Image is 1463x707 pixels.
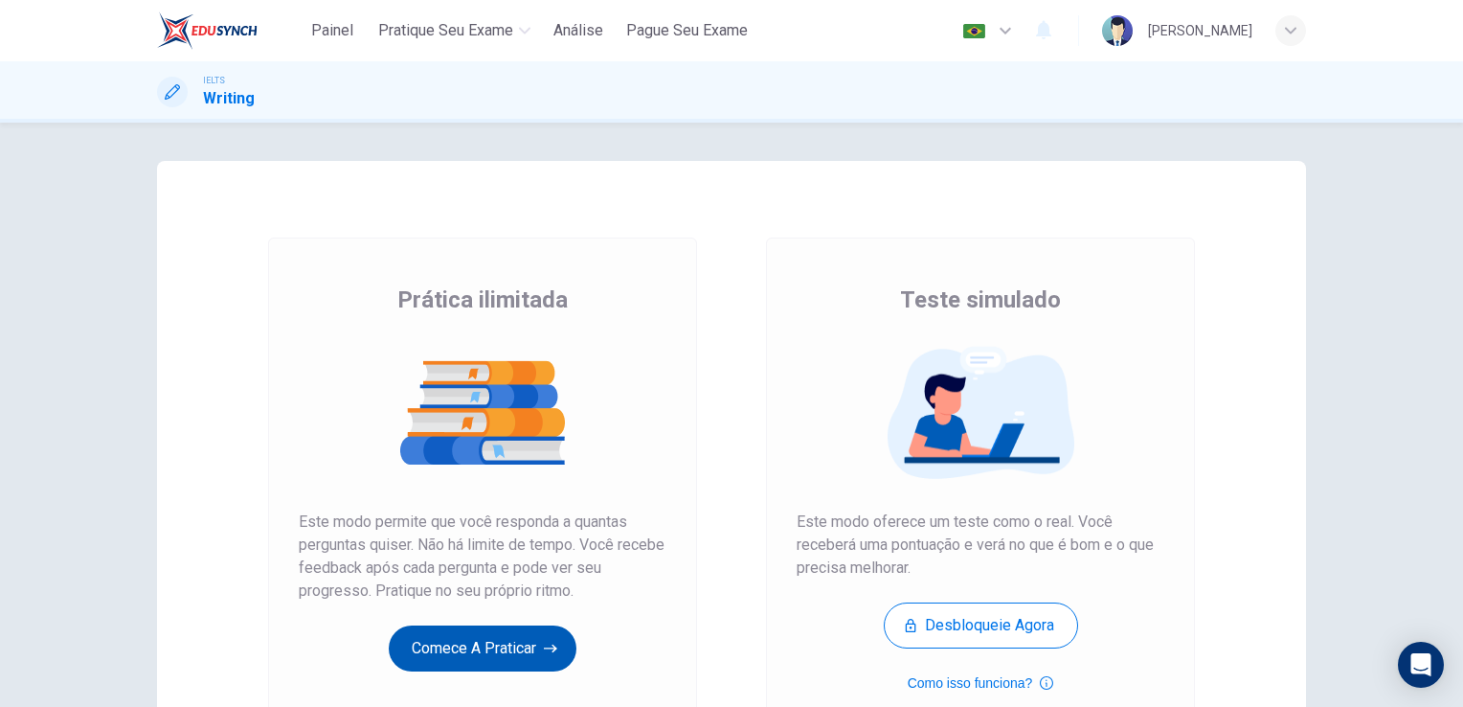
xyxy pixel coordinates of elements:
[302,13,363,48] button: Painel
[397,285,568,315] span: Prática ilimitada
[962,24,986,38] img: pt
[389,626,576,672] button: Comece a praticar
[157,11,258,50] img: EduSynch logo
[626,19,748,42] span: Pague Seu Exame
[203,87,255,110] h1: Writing
[371,13,538,48] button: Pratique seu exame
[1398,642,1444,688] div: Open Intercom Messenger
[908,672,1054,695] button: Como isso funciona?
[884,603,1078,649] button: Desbloqueie agora
[203,74,225,87] span: IELTS
[797,511,1164,580] span: Este modo oferece um teste como o real. Você receberá uma pontuação e verá no que é bom e o que p...
[1148,19,1252,42] div: [PERSON_NAME]
[900,285,1061,315] span: Teste simulado
[157,11,302,50] a: EduSynch logo
[553,19,603,42] span: Análise
[378,19,513,42] span: Pratique seu exame
[546,13,611,48] button: Análise
[299,511,666,603] span: Este modo permite que você responda a quantas perguntas quiser. Não há limite de tempo. Você rece...
[619,13,755,48] button: Pague Seu Exame
[1102,15,1133,46] img: Profile picture
[311,19,353,42] span: Painel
